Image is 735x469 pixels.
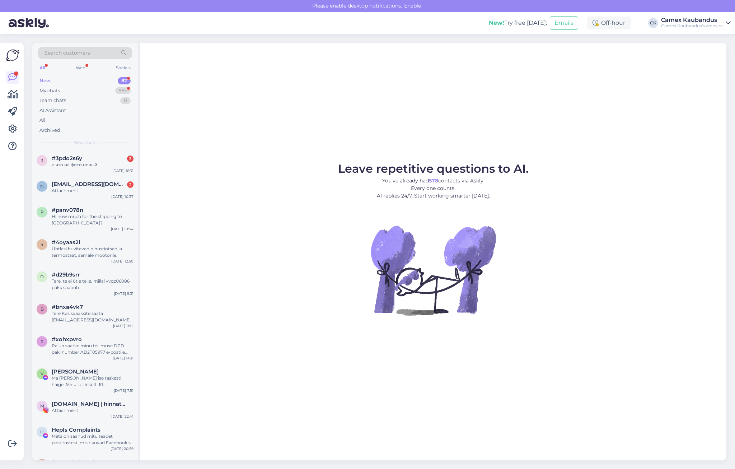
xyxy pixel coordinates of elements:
[111,194,134,199] div: [DATE] 10:37
[52,278,134,291] div: Tere, te ei ütle teile, millal vvqz06086 pakk saabub
[6,48,19,62] img: Askly Logo
[39,117,46,124] div: All
[111,414,134,419] div: [DATE] 22:41
[45,49,90,57] span: Search customers
[52,433,134,446] div: Meta on saanud mitu teadet postitustest, mis rikuvad Facebookis olevate piltide ja videotega seot...
[52,343,134,356] div: Palun saatke minu tellimuse DPD paki number AD2T05977 e-postile [EMAIL_ADDRESS][DOMAIN_NAME]
[41,306,44,312] span: b
[40,274,44,279] span: d
[338,177,529,200] p: You’ve already had contacts via Askly. Every one counts. AI replies 24/7. Start working smarter [...
[41,371,43,376] span: V
[402,3,423,9] span: Enable
[52,155,82,162] span: #3pdo2s6y
[111,226,134,232] div: [DATE] 10:54
[52,310,134,323] div: Tere Kas saaaksite saata [EMAIL_ADDRESS][DOMAIN_NAME] e-[PERSON_NAME] ka minu tellimuse arve: EWF...
[550,16,578,30] button: Emails
[489,19,504,26] b: New!
[587,17,631,29] div: Off-hour
[111,446,134,451] div: [DATE] 20:59
[39,97,66,104] div: Team chats
[52,401,126,407] span: marimell.eu | hinnatud sisuloojad
[38,63,46,73] div: All
[120,97,131,104] div: 0
[127,181,134,188] div: 2
[41,339,43,344] span: x
[74,139,97,146] span: New chats
[39,127,60,134] div: Archived
[369,205,498,335] img: No Chat active
[41,158,43,163] span: 3
[114,63,132,73] div: Socials
[52,336,82,343] span: #xohxpvro
[114,388,134,393] div: [DATE] 7:51
[114,291,134,296] div: [DATE] 9:31
[52,459,105,465] span: Systemic Regulator
[127,155,134,162] div: 3
[52,271,80,278] span: #d29b9srr
[40,184,44,189] span: n
[52,181,126,187] span: nev-irina@mail.ru
[52,304,83,310] span: #bnxa4vk7
[429,177,438,184] b: 578
[113,356,134,361] div: [DATE] 14:11
[111,259,134,264] div: [DATE] 12:50
[648,18,658,28] div: CK
[52,407,134,414] div: Attachment
[39,107,66,114] div: AI Assistant
[661,17,731,29] a: Camex KaubandusCamex Kaubandus's website
[40,429,44,435] span: H
[74,63,87,73] div: Web
[112,168,134,173] div: [DATE] 16:31
[41,209,44,215] span: p
[39,87,60,94] div: My chats
[661,23,723,29] div: Camex Kaubandus's website
[41,242,43,247] span: 4
[52,239,80,246] span: #4oyaas2l
[661,17,723,23] div: Camex Kaubandus
[52,375,134,388] div: Ma [PERSON_NAME] ise raskesti haige. Minul oli insult. 10 [PERSON_NAME] rapla kalmistul haua kaev...
[52,368,99,375] span: Valerik Ahnefer
[52,246,134,259] div: Ühtlasi huvitavad pihustiotsad ja termostaat, samale mootorile.
[113,323,134,329] div: [DATE] 11:12
[489,19,547,27] div: Try free [DATE]:
[115,87,131,94] div: 99+
[118,77,131,84] div: 82
[52,207,83,213] span: #panv078n
[338,162,529,176] span: Leave repetitive questions to AI.
[52,162,134,168] div: и что на фото новый
[52,427,100,433] span: HepIs Complaints
[40,403,44,409] span: m
[52,187,134,194] div: Attachment
[52,213,134,226] div: Hi how much for the shipping to [GEOGRAPHIC_DATA]?
[39,77,51,84] div: New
